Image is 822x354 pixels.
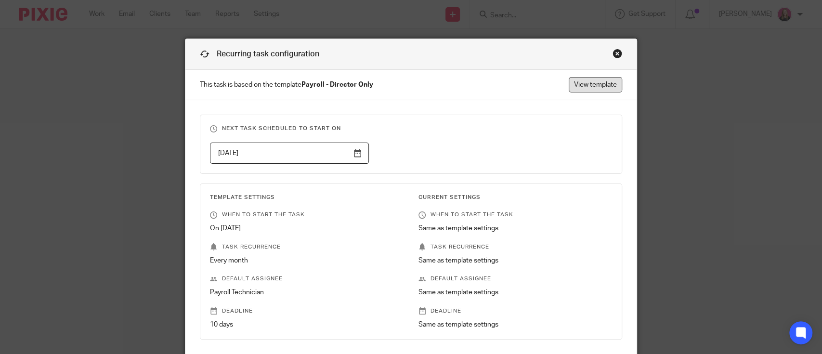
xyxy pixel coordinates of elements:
[418,275,612,283] p: Default assignee
[210,125,612,132] h3: Next task scheduled to start on
[418,320,612,329] p: Same as template settings
[418,288,612,297] p: Same as template settings
[569,77,622,92] a: View template
[418,307,612,315] p: Deadline
[418,223,612,233] p: Same as template settings
[418,194,612,201] h3: Current Settings
[210,243,404,251] p: Task recurrence
[418,211,612,219] p: When to start the task
[210,275,404,283] p: Default assignee
[210,320,404,329] p: 10 days
[301,81,373,88] strong: Payroll - Director Only
[210,307,404,315] p: Deadline
[210,288,404,297] p: Payroll Technician
[200,80,373,90] span: This task is based on the template
[210,223,404,233] p: On [DATE]
[210,211,404,219] p: When to start the task
[418,256,612,265] p: Same as template settings
[200,49,319,60] h1: Recurring task configuration
[418,243,612,251] p: Task recurrence
[613,49,622,58] div: Close this dialog window
[210,256,404,265] p: Every month
[210,194,404,201] h3: Template Settings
